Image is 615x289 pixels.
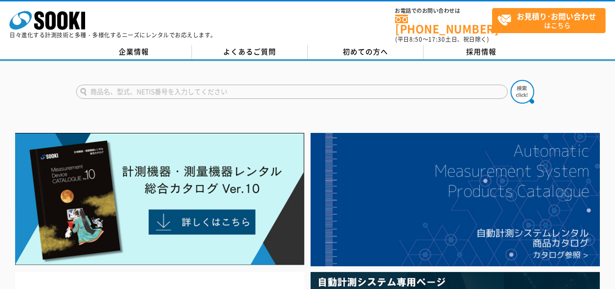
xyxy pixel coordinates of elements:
[76,45,192,59] a: 企業情報
[76,85,508,99] input: 商品名、型式、NETIS番号を入力してください
[343,46,388,57] span: 初めての方へ
[428,35,445,44] span: 17:30
[492,8,606,33] a: お見積り･お問い合わせはこちら
[497,9,605,32] span: はこちら
[395,15,492,34] a: [PHONE_NUMBER]
[424,45,539,59] a: 採用情報
[517,10,596,22] strong: お見積り･お問い合わせ
[395,8,492,14] span: お電話でのお問い合わせは
[511,80,534,104] img: btn_search.png
[395,35,489,44] span: (平日 ～ 土日、祝日除く)
[308,45,424,59] a: 初めての方へ
[311,133,600,266] img: 自動計測システムカタログ
[409,35,423,44] span: 8:50
[192,45,308,59] a: よくあるご質問
[15,133,304,266] img: Catalog Ver10
[9,32,217,38] p: 日々進化する計測技術と多種・多様化するニーズにレンタルでお応えします。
